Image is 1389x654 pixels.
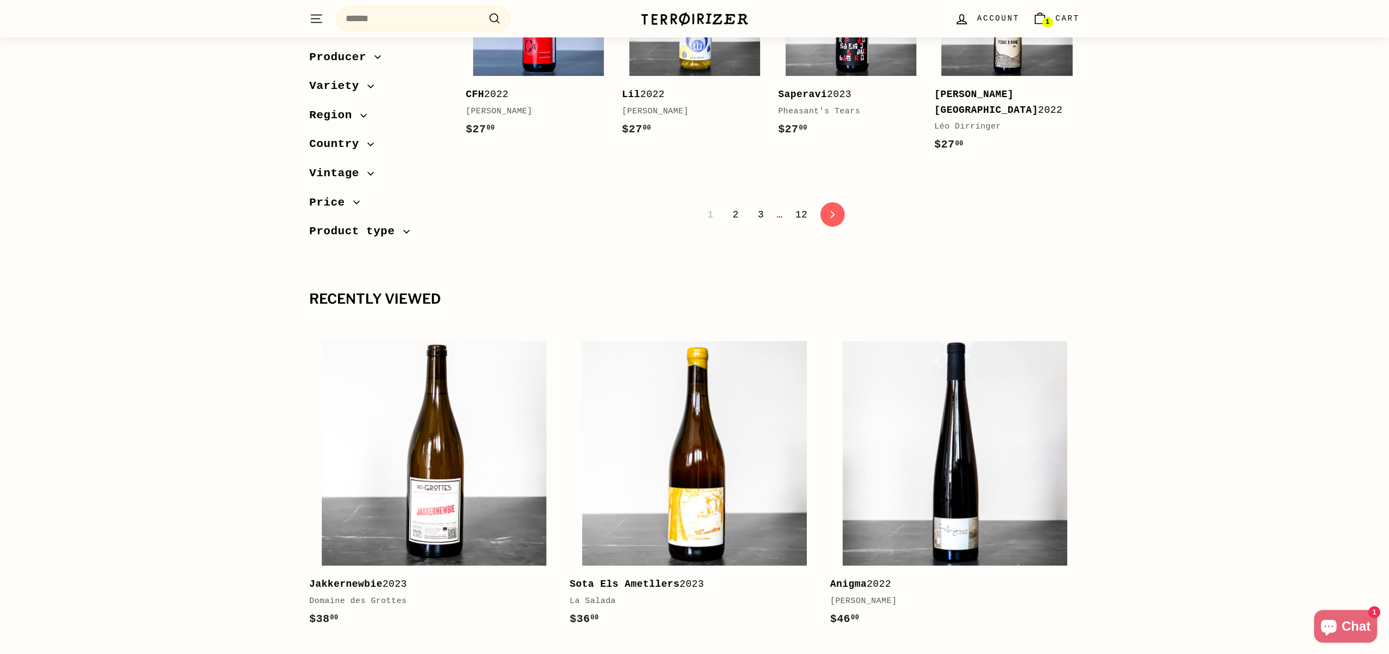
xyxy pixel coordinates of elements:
[778,105,913,118] div: Pheasant's Tears
[726,206,745,224] a: 2
[309,77,367,95] span: Variety
[570,613,599,625] span: $36
[570,329,819,639] a: Sota Els Ametllers2023La Salada
[309,135,367,153] span: Country
[309,106,360,124] span: Region
[1055,12,1080,24] span: Cart
[309,162,448,191] button: Vintage
[487,124,495,132] sup: 00
[309,48,374,66] span: Producer
[830,613,859,625] span: $46
[466,105,600,118] div: [PERSON_NAME]
[466,89,484,100] b: CFH
[309,579,383,589] b: Jakkernewbie
[934,120,1069,133] div: Léo Dirringer
[309,613,339,625] span: $38
[622,89,640,100] b: Lil
[622,123,651,136] span: $27
[1046,18,1049,26] span: 1
[830,329,1080,639] a: Anigma2022[PERSON_NAME]
[570,576,808,592] div: 2023
[778,89,827,100] b: Saperavi
[570,579,680,589] b: Sota Els Ametllers
[934,87,1069,118] div: 2022
[622,105,756,118] div: [PERSON_NAME]
[778,123,807,136] span: $27
[330,614,338,621] sup: 00
[309,329,559,639] a: Jakkernewbie2023Domaine des Grottes
[622,87,756,102] div: 2022
[701,206,720,224] span: 1
[830,579,867,589] b: Anigma
[309,193,353,211] span: Price
[778,87,913,102] div: 2023
[309,222,403,241] span: Product type
[309,595,548,608] div: Domaine des Grottes
[309,45,448,74] button: Producer
[776,210,782,220] span: …
[309,74,448,104] button: Variety
[309,292,1080,307] div: Recently viewed
[309,103,448,132] button: Region
[789,206,814,224] a: 12
[466,87,600,102] div: 2022
[309,132,448,162] button: Country
[570,595,808,608] div: La Salada
[751,206,770,224] a: 3
[948,3,1026,35] a: Account
[830,576,1069,592] div: 2022
[1026,3,1086,35] a: Cart
[309,220,448,249] button: Product type
[955,140,963,148] sup: 00
[309,576,548,592] div: 2023
[466,123,495,136] span: $27
[934,138,964,151] span: $27
[934,89,1038,116] b: [PERSON_NAME][GEOGRAPHIC_DATA]
[309,164,367,183] span: Vintage
[1311,610,1380,645] inbox-online-store-chat: Shopify online store chat
[830,595,1069,608] div: [PERSON_NAME]
[799,124,807,132] sup: 00
[309,190,448,220] button: Price
[851,614,859,621] sup: 00
[590,614,598,621] sup: 00
[977,12,1020,24] span: Account
[643,124,651,132] sup: 00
